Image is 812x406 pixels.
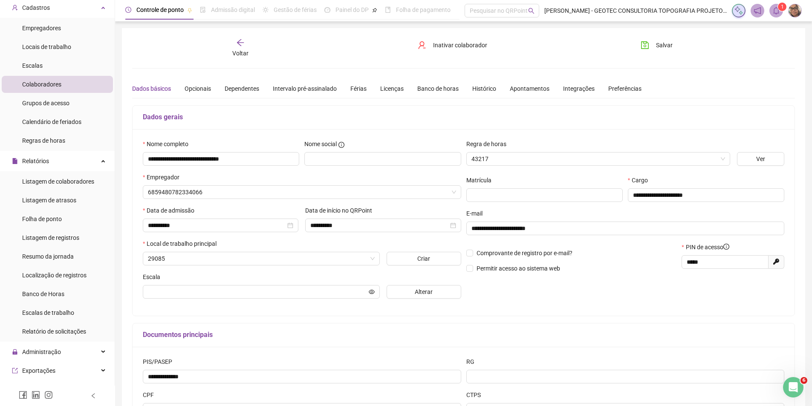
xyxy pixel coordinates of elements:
[12,368,18,374] span: export
[472,84,496,93] div: Histórico
[148,252,375,265] span: 29085
[385,7,391,13] span: book
[68,266,102,300] button: Tickets
[380,84,404,93] div: Licenças
[641,41,649,49] span: save
[35,287,69,293] span: Mensagens
[50,225,109,234] p: Cerca de 5 minutos
[563,84,595,93] div: Integrações
[734,6,743,15] img: sparkle-icon.fc2bf0ac1784a2077858766a79e2daf3.svg
[418,41,426,49] span: user-delete
[225,84,259,93] div: Dependentes
[17,225,43,234] p: 3 etapas
[22,309,74,316] span: Escalas de trabalho
[91,14,108,31] img: Profile image for Maria
[387,285,461,299] button: Alterar
[396,6,451,13] span: Folha de pagamento
[143,287,164,293] span: Tarefas
[143,330,784,340] h5: Documentos principais
[17,16,31,30] img: logo
[90,393,96,399] span: left
[304,139,337,149] span: Nome social
[143,112,784,122] h5: Dados gerais
[75,287,96,293] span: Tickets
[372,8,377,13] span: pushpin
[12,158,18,164] span: file
[17,75,153,104] p: Como podemos ajudar?
[789,4,801,17] img: 46447
[38,135,144,142] span: Era o que você estava procurando?
[772,7,780,14] span: bell
[9,127,162,159] div: Profile image for AnaEra o que você estava procurando?Ana•Há 20h
[211,6,255,13] span: Admissão digital
[102,266,136,300] button: Ajuda
[22,367,55,374] span: Exportações
[17,60,153,75] p: Olá GEOTEC 👋
[22,4,50,11] span: Cadastros
[143,357,178,366] label: PIS/PASEP
[22,234,79,241] span: Listagem de registros
[17,180,142,198] div: Normalmente respondemos em alguns minutos
[608,84,642,93] div: Preferências
[12,5,18,11] span: user-add
[22,100,69,107] span: Grupos de acesso
[17,171,142,180] div: Envie uma mensagem
[22,291,64,297] span: Banco de Horas
[132,84,171,93] div: Dados básicos
[22,43,71,50] span: Locais de trabalho
[756,154,765,164] span: Ver
[466,176,497,185] label: Matrícula
[723,244,729,250] span: info-circle
[22,328,86,335] span: Relatório de solicitações
[466,209,488,218] label: E-mail
[273,84,337,93] div: Intervalo pré-assinalado
[17,255,135,263] div: Realize a sua primeira admissão digital
[22,25,61,32] span: Empregadores
[32,391,40,399] span: linkedin
[107,14,124,31] img: Profile image for Gabriel
[417,84,459,93] div: Banco de horas
[387,252,461,265] button: Criar
[417,254,430,263] span: Criar
[17,247,70,254] span: Primeira etapa :
[335,6,369,13] span: Painel do DP
[22,197,76,204] span: Listagem de atrasos
[628,176,653,185] label: Cargo
[656,40,673,50] span: Salvar
[148,186,456,199] span: 6859480782334066
[45,225,49,234] p: •
[471,153,725,165] span: 43217
[125,7,131,13] span: clock-circle
[338,142,344,148] span: info-circle
[22,216,62,222] span: Folha de ponto
[324,7,330,13] span: dashboard
[143,206,200,215] label: Data de admissão
[22,253,74,260] span: Resumo da jornada
[783,377,803,397] iframe: Intercom live chat
[51,143,76,152] div: • Há 20h
[44,391,53,399] span: instagram
[187,8,192,13] span: pushpin
[38,143,49,152] div: Ana
[350,84,367,93] div: Férias
[634,38,679,52] button: Salvar
[544,6,727,15] span: [PERSON_NAME] - GEOTEC CONSULTORIA TOPOGRAFIA PROJETOS E
[185,84,211,93] div: Opcionais
[415,287,433,297] span: Alterar
[737,152,784,166] button: Ver
[22,118,81,125] span: Calendário de feriados
[17,135,35,152] img: Profile image for Ana
[466,139,512,149] label: Regra de horas
[800,377,807,384] span: 6
[8,287,26,293] span: Início
[34,266,68,300] button: Mensagens
[754,7,761,14] span: notification
[143,390,159,400] label: CPF
[136,266,170,300] button: Tarefas
[22,62,43,69] span: Escalas
[510,84,549,93] div: Apontamentos
[22,348,61,355] span: Administração
[433,40,487,50] span: Inativar colaborador
[781,4,784,10] span: 1
[9,164,162,205] div: Envie uma mensagemNormalmente respondemos em alguns minutos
